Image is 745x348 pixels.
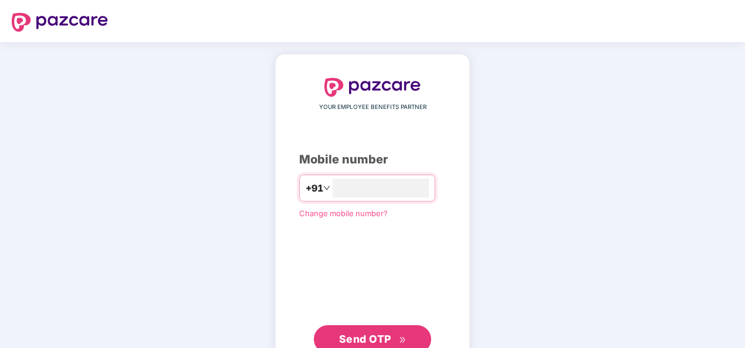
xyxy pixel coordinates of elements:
span: double-right [399,336,407,344]
span: down [323,185,330,192]
img: logo [12,13,108,32]
a: Change mobile number? [299,209,388,218]
span: +91 [306,181,323,196]
div: Mobile number [299,151,446,169]
img: logo [324,78,421,97]
span: Send OTP [339,333,391,345]
span: YOUR EMPLOYEE BENEFITS PARTNER [319,103,426,112]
